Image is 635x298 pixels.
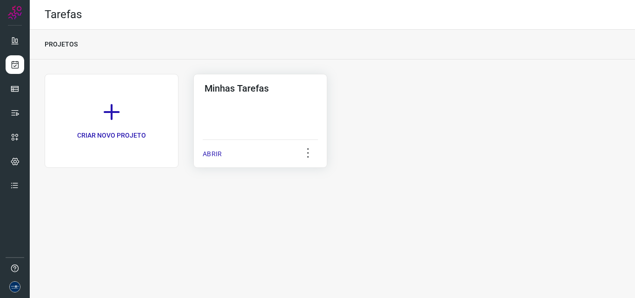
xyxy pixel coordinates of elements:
p: CRIAR NOVO PROJETO [77,131,146,140]
img: d06bdf07e729e349525d8f0de7f5f473.png [9,281,20,292]
p: ABRIR [203,149,222,159]
img: Logo [8,6,22,20]
h3: Minhas Tarefas [205,83,316,94]
p: PROJETOS [45,40,78,49]
h2: Tarefas [45,8,82,21]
